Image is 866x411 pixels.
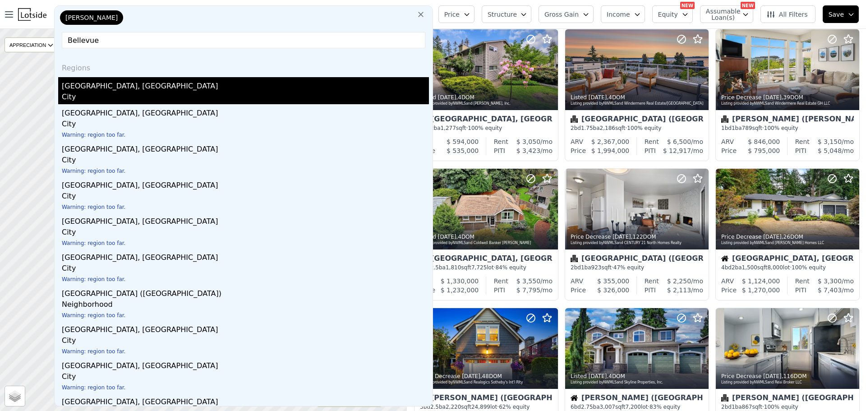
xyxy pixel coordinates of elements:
div: ARV [571,137,583,146]
div: /mo [810,137,854,146]
div: [GEOGRAPHIC_DATA], [GEOGRAPHIC_DATA] [62,77,429,92]
div: /mo [659,137,703,146]
a: Price Decrease [DATE],26DOMListing provided byNWMLSand [PERSON_NAME] Homes LLCHouse[GEOGRAPHIC_DA... [715,168,859,300]
div: City [62,92,429,104]
div: Price [571,146,586,155]
div: Listing provided by NWMLS and [PERSON_NAME], Inc. [420,101,553,106]
div: /mo [806,146,854,155]
div: [PERSON_NAME] ([PERSON_NAME][GEOGRAPHIC_DATA]) [721,115,854,125]
div: 3 bd 2.5 ba sqft lot · 84% equity [420,264,553,271]
div: [GEOGRAPHIC_DATA], [GEOGRAPHIC_DATA] [62,212,429,227]
div: /mo [806,286,854,295]
span: 867 [742,404,752,410]
span: 789 [742,125,752,131]
div: [PERSON_NAME] ([GEOGRAPHIC_DATA]) [420,394,553,403]
time: 2025-08-22 22:38 [438,94,456,101]
button: Income [601,5,645,23]
div: ARV [721,277,734,286]
span: $ 3,550 [516,277,540,285]
div: NEW [680,2,695,9]
div: 4 bd 2 ba sqft lot · 100% equity [721,264,854,271]
span: $ 1,124,000 [742,277,780,285]
div: Price Decrease , 48 DOM [420,373,553,380]
div: Rent [645,137,659,146]
div: City [62,263,429,276]
div: Listing provided by NWMLS and [PERSON_NAME] Homes LLC [721,240,855,246]
div: PITI [645,146,656,155]
div: City [62,155,429,167]
div: Listing provided by NWMLS and CENTURY 21 North Homes Realty [571,240,704,246]
button: All Filters [760,5,815,23]
div: Warning: region too far. [62,384,429,393]
span: $ 3,423 [516,147,540,154]
time: 2025-08-22 20:13 [438,234,456,240]
div: Listed , 4 DOM [420,233,553,240]
div: Price [571,286,586,295]
div: PITI [795,286,806,295]
div: 2 bd 1 ba sqft · 47% equity [571,264,703,271]
span: Equity [658,10,678,19]
div: Price [721,146,737,155]
img: Condominium [721,394,728,402]
div: Listing provided by NWMLS and Realogics Sotheby's Int'l Rlty [420,380,553,385]
div: /mo [505,286,553,295]
span: $ 3,050 [516,138,540,145]
button: Price [438,5,474,23]
span: $ 1,232,000 [441,286,479,294]
div: Warning: region too far. [62,203,429,212]
span: 1,277 [441,125,456,131]
div: Listing provided by NWMLS and Windermere Real Estate GH LLC [721,101,855,106]
div: City [62,119,429,131]
span: Gross Gain [544,10,579,19]
div: City [62,335,429,348]
span: 8,000 [767,264,783,271]
div: Warning: region too far. [62,348,429,357]
div: Rent [645,277,659,286]
div: Price Decrease , 26 DOM [721,233,855,240]
div: /mo [656,286,703,295]
div: City [62,371,429,384]
div: [GEOGRAPHIC_DATA], [GEOGRAPHIC_DATA] [420,115,553,125]
img: House [571,394,578,402]
span: $ 7,795 [516,286,540,294]
div: [GEOGRAPHIC_DATA] ([GEOGRAPHIC_DATA]) [571,115,703,125]
div: [GEOGRAPHIC_DATA], [GEOGRAPHIC_DATA] [62,249,429,263]
span: 3,007 [600,404,615,410]
div: ARV [571,277,583,286]
img: Lotside [18,8,46,21]
a: Listed [DATE],4DOMListing provided byNWMLSand Windermere Real Estate/[GEOGRAPHIC_DATA]Condominium... [565,29,708,161]
div: Price Decrease , 122 DOM [571,233,704,240]
div: /mo [508,277,553,286]
div: Rent [795,137,810,146]
span: All Filters [766,10,808,19]
time: 2025-08-22 07:10 [763,373,782,379]
button: Structure [482,5,531,23]
div: 2 bd 1.75 ba sqft · 100% equity [571,125,703,132]
div: Listed , 4 DOM [571,94,704,101]
span: $ 2,250 [667,277,691,285]
div: PITI [494,286,505,295]
div: Warning: region too far. [62,131,429,140]
a: Price Decrease [DATE],122DOMListing provided byNWMLSand CENTURY 21 North Homes RealtyCondominium[... [565,168,708,300]
div: NEW [741,2,755,9]
a: Layers [5,386,25,406]
div: Warning: region too far. [62,167,429,176]
time: 2025-08-22 22:05 [763,94,782,101]
div: Warning: region too far. [62,276,429,285]
div: [PERSON_NAME] ([GEOGRAPHIC_DATA]) [571,394,703,403]
span: 1,500 [742,264,757,271]
div: Neighborhood [62,299,429,312]
div: [GEOGRAPHIC_DATA], [GEOGRAPHIC_DATA] [62,176,429,191]
div: City [62,191,429,203]
img: Condominium [721,115,728,123]
time: 2025-08-22 20:04 [613,234,631,240]
div: [GEOGRAPHIC_DATA] ([GEOGRAPHIC_DATA]) [571,255,703,264]
button: Gross Gain [539,5,594,23]
span: $ 7,403 [818,286,842,294]
time: 2025-08-22 17:58 [589,373,607,379]
div: [GEOGRAPHIC_DATA], [GEOGRAPHIC_DATA] [62,104,429,119]
div: ARV [721,137,734,146]
span: 24,899 [471,404,490,410]
span: $ 355,000 [597,277,629,285]
div: Regions [58,55,429,77]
